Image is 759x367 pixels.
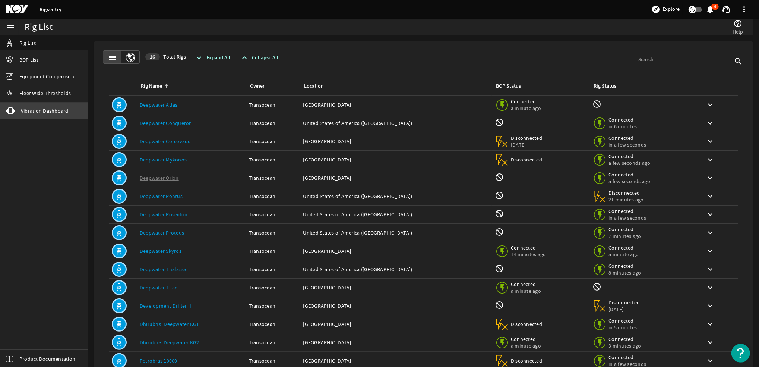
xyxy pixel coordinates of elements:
div: Rig Name [141,82,162,90]
mat-icon: keyboard_arrow_down [706,283,715,292]
a: Deepwater Pontus [140,193,183,200]
span: in a few seconds [608,214,646,221]
mat-icon: keyboard_arrow_down [706,265,715,274]
mat-icon: notifications [706,5,715,14]
div: United States of America ([GEOGRAPHIC_DATA]) [303,192,489,200]
span: a few seconds ago [608,160,650,166]
button: Open Resource Center [731,344,750,363]
button: Collapse All [237,51,281,65]
span: Disconnected [511,156,543,163]
mat-icon: menu [6,23,15,32]
div: Transocean [249,247,297,255]
div: Transocean [249,138,297,145]
a: Rigsentry [39,6,61,13]
a: Dhirubhai Deepwater KG1 [140,321,199,327]
div: [GEOGRAPHIC_DATA] [303,284,489,291]
div: [GEOGRAPHIC_DATA] [303,101,489,109]
div: BOP Status [496,82,521,90]
mat-icon: expand_more [195,53,203,62]
div: Transocean [249,339,297,346]
div: Transocean [249,320,297,328]
div: [GEOGRAPHIC_DATA] [303,357,489,364]
a: Dhirubhai Deepwater KG2 [140,339,199,346]
a: Deepwater Thalassa [140,266,187,273]
span: Disconnected [511,357,543,364]
mat-icon: keyboard_arrow_down [706,210,715,219]
mat-icon: keyboard_arrow_down [706,338,715,347]
mat-icon: list [108,53,117,62]
a: Deepwater Corcovado [140,138,191,145]
span: in a few seconds [608,141,646,148]
span: [DATE] [608,306,640,313]
mat-icon: keyboard_arrow_down [706,100,715,109]
span: Connected [608,354,646,361]
span: Disconnected [511,135,543,141]
mat-icon: keyboard_arrow_down [706,173,715,182]
div: United States of America ([GEOGRAPHIC_DATA]) [303,119,489,127]
span: 21 minutes ago [608,196,644,203]
span: Collapse All [252,54,278,62]
span: Expand All [206,54,230,62]
mat-icon: expand_less [240,53,249,62]
span: Connected [608,263,641,269]
div: Transocean [249,266,297,273]
span: Disconnected [608,189,644,196]
mat-icon: keyboard_arrow_down [706,320,715,329]
a: Deepwater Orion [140,175,179,181]
span: 14 minutes ago [511,251,546,258]
div: Transocean [249,192,297,200]
span: Disconnected [608,299,640,306]
span: Connected [511,281,543,288]
div: Rig List [25,23,53,31]
span: Total Rigs [145,53,186,60]
div: Transocean [249,229,297,236]
mat-icon: BOP Monitoring not available for this rig [495,209,504,218]
div: [GEOGRAPHIC_DATA] [303,320,489,328]
a: Deepwater Poseidon [140,211,188,218]
button: Explore [648,3,683,15]
mat-icon: Rig Monitoring not available for this rig [592,282,601,291]
div: [GEOGRAPHIC_DATA] [303,302,489,310]
a: Petrobras 10000 [140,357,177,364]
span: in 5 minutes [608,324,640,331]
div: Owner [250,82,265,90]
span: Connected [608,317,640,324]
a: Deepwater Skyros [140,248,181,254]
mat-icon: vibration [6,106,15,115]
div: Transocean [249,174,297,182]
span: BOP List [19,56,38,63]
div: Rig Name [140,82,240,90]
mat-icon: keyboard_arrow_down [706,228,715,237]
div: Transocean [249,211,297,218]
mat-icon: keyboard_arrow_down [706,155,715,164]
mat-icon: explore [651,5,660,14]
span: Connected [511,336,543,342]
div: Transocean [249,119,297,127]
span: Connected [608,226,641,233]
span: Connected [608,153,650,160]
span: Explore [662,6,680,13]
div: Owner [249,82,294,90]
span: a few seconds ago [608,178,650,185]
div: Location [304,82,324,90]
div: United States of America ([GEOGRAPHIC_DATA]) [303,229,489,236]
span: Disconnected [511,321,543,327]
span: Connected [608,135,646,141]
span: Rig List [19,39,36,47]
div: Transocean [249,357,297,364]
div: Rig Status [594,82,616,90]
mat-icon: keyboard_arrow_down [706,119,715,128]
div: [GEOGRAPHIC_DATA] [303,247,489,255]
span: in 6 minutes [608,123,640,130]
span: Connected [608,336,641,342]
div: [GEOGRAPHIC_DATA] [303,174,489,182]
div: United States of America ([GEOGRAPHIC_DATA]) [303,211,489,218]
mat-icon: BOP Monitoring not available for this rig [495,228,504,236]
span: Product Documentation [19,355,75,363]
span: Vibration Dashboard [21,107,69,115]
span: Fleet Wide Thresholds [19,90,71,97]
span: a minute ago [511,342,543,349]
div: [GEOGRAPHIC_DATA] [303,138,489,145]
span: a minute ago [608,251,640,258]
span: Connected [608,244,640,251]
